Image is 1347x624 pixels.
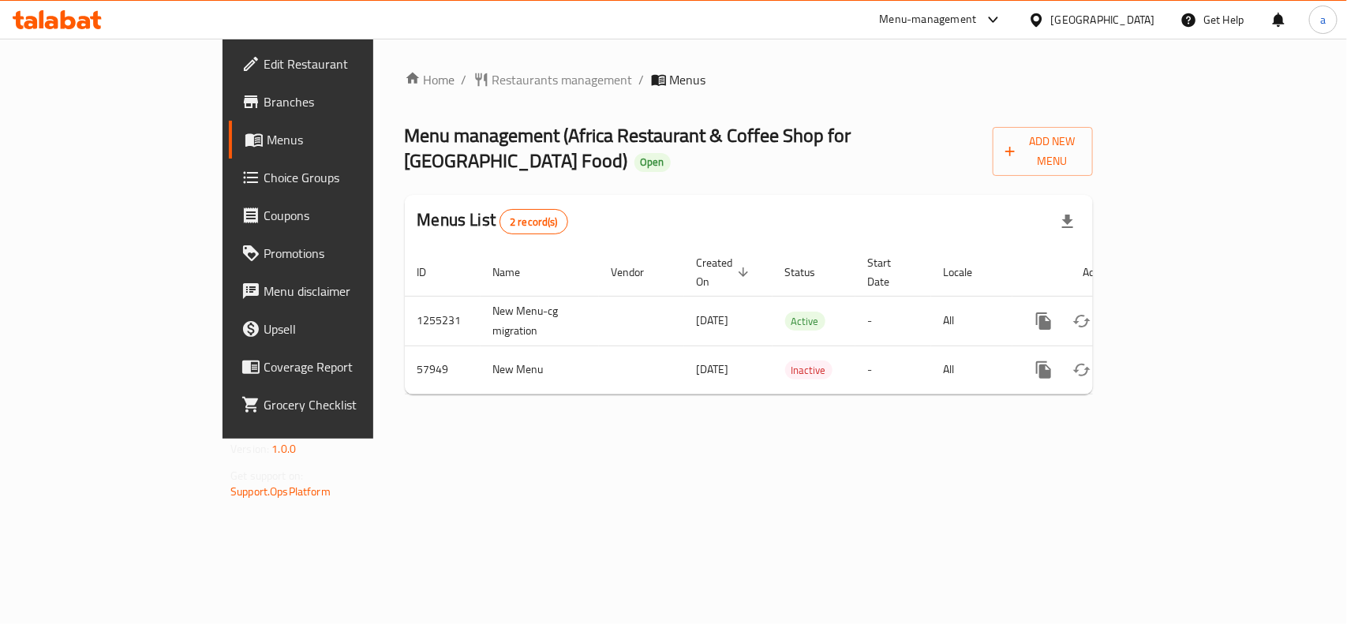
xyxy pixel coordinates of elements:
[481,296,599,346] td: New Menu-cg migration
[993,127,1093,176] button: Add New Menu
[868,253,912,291] span: Start Date
[264,206,435,225] span: Coupons
[230,465,303,486] span: Get support on:
[264,168,435,187] span: Choice Groups
[697,310,729,331] span: [DATE]
[417,208,568,234] h2: Menus List
[473,70,633,89] a: Restaurants management
[1320,11,1326,28] span: a
[1063,302,1101,340] button: Change Status
[264,92,435,111] span: Branches
[492,70,633,89] span: Restaurants management
[1049,203,1087,241] div: Export file
[229,272,447,310] a: Menu disclaimer
[229,121,447,159] a: Menus
[229,348,447,386] a: Coverage Report
[264,395,435,414] span: Grocery Checklist
[481,346,599,394] td: New Menu
[462,70,467,89] li: /
[229,310,447,348] a: Upsell
[785,361,833,379] span: Inactive
[785,312,825,331] span: Active
[1063,351,1101,389] button: Change Status
[230,481,331,502] a: Support.OpsPlatform
[855,296,931,346] td: -
[229,234,447,272] a: Promotions
[405,248,1189,394] table: enhanced table
[264,319,435,338] span: Upsell
[264,54,435,73] span: Edit Restaurant
[230,439,269,459] span: Version:
[697,359,729,379] span: [DATE]
[944,263,993,282] span: Locale
[417,263,447,282] span: ID
[1005,132,1080,171] span: Add New Menu
[639,70,645,89] li: /
[229,159,447,196] a: Choice Groups
[264,244,435,263] span: Promotions
[855,346,931,394] td: -
[931,296,1012,346] td: All
[493,263,541,282] span: Name
[229,45,447,83] a: Edit Restaurant
[229,83,447,121] a: Branches
[405,70,1093,89] nav: breadcrumb
[500,209,568,234] div: Total records count
[785,263,836,282] span: Status
[229,196,447,234] a: Coupons
[697,253,754,291] span: Created On
[880,10,977,29] div: Menu-management
[634,153,671,172] div: Open
[612,263,665,282] span: Vendor
[1051,11,1155,28] div: [GEOGRAPHIC_DATA]
[1012,248,1189,297] th: Actions
[229,386,447,424] a: Grocery Checklist
[1025,351,1063,389] button: more
[670,70,706,89] span: Menus
[1025,302,1063,340] button: more
[271,439,296,459] span: 1.0.0
[931,346,1012,394] td: All
[264,282,435,301] span: Menu disclaimer
[500,215,567,230] span: 2 record(s)
[267,130,435,149] span: Menus
[405,118,851,178] span: Menu management ( Africa Restaurant & Coffee Shop for [GEOGRAPHIC_DATA] Food )
[634,155,671,169] span: Open
[264,357,435,376] span: Coverage Report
